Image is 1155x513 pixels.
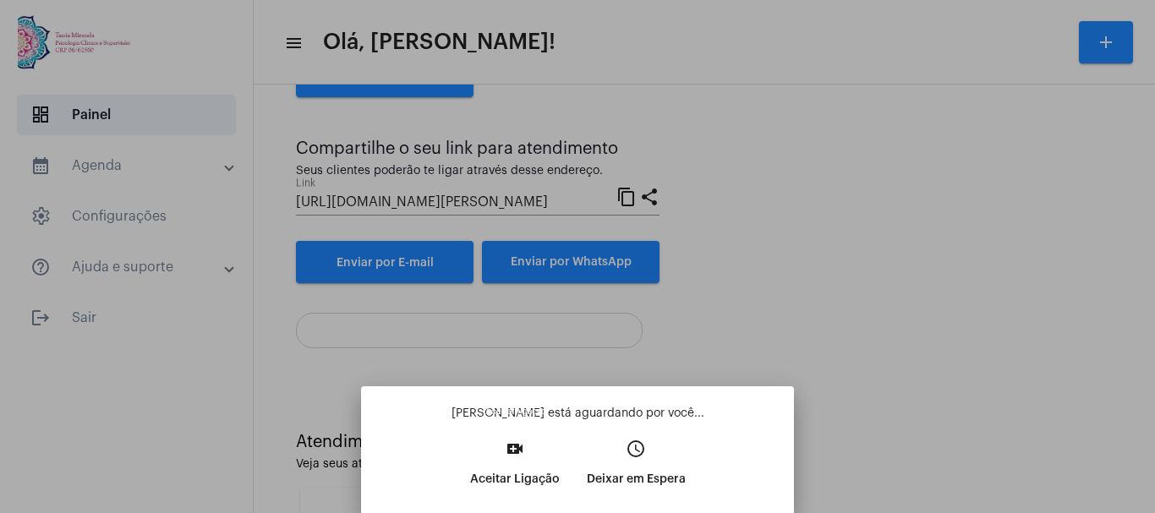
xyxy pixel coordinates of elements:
[375,405,780,422] p: [PERSON_NAME] está aguardando por você...
[626,439,646,459] mat-icon: access_time
[505,439,525,459] mat-icon: video_call
[457,434,573,506] button: Aceitar Ligação
[470,464,560,494] p: Aceitar Ligação
[479,402,553,422] div: Aceitar ligação
[587,464,686,494] p: Deixar em Espera
[573,434,699,506] button: Deixar em Espera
